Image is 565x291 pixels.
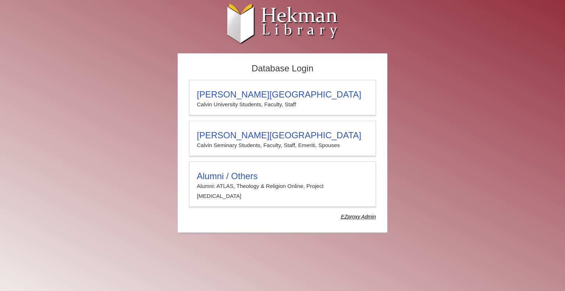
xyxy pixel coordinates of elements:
[197,171,368,201] summary: Alumni / OthersAlumni: ATLAS, Theology & Religion Online, Project [MEDICAL_DATA]
[197,89,368,100] h3: [PERSON_NAME][GEOGRAPHIC_DATA]
[197,130,368,141] h3: [PERSON_NAME][GEOGRAPHIC_DATA]
[197,100,368,109] p: Calvin University Students, Faculty, Staff
[185,61,380,76] h2: Database Login
[341,214,376,220] dfn: Use Alumni login
[197,141,368,150] p: Calvin Seminary Students, Faculty, Staff, Emeriti, Spouses
[189,121,376,156] a: [PERSON_NAME][GEOGRAPHIC_DATA]Calvin Seminary Students, Faculty, Staff, Emeriti, Spouses
[197,171,368,181] h3: Alumni / Others
[197,181,368,201] p: Alumni: ATLAS, Theology & Religion Online, Project [MEDICAL_DATA]
[189,80,376,115] a: [PERSON_NAME][GEOGRAPHIC_DATA]Calvin University Students, Faculty, Staff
